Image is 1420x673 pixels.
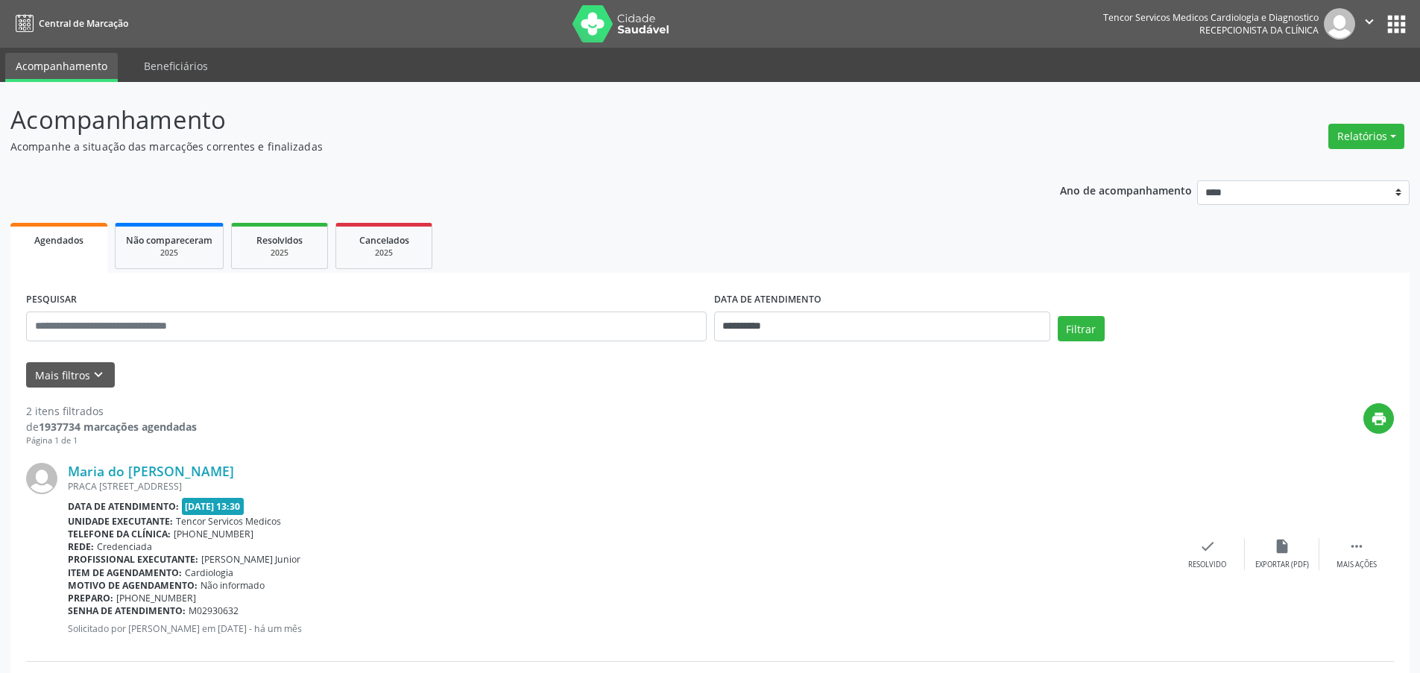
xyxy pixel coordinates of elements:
[10,101,990,139] p: Acompanhamento
[256,234,303,247] span: Resolvidos
[68,515,173,528] b: Unidade executante:
[1324,8,1355,40] img: img
[26,362,115,388] button: Mais filtroskeyboard_arrow_down
[26,288,77,312] label: PESQUISAR
[90,367,107,383] i: keyboard_arrow_down
[1363,403,1394,434] button: print
[68,528,171,540] b: Telefone da clínica:
[1348,538,1365,554] i: 
[1355,8,1383,40] button: 
[1188,560,1226,570] div: Resolvido
[68,480,1170,493] div: PRACA [STREET_ADDRESS]
[1060,180,1192,199] p: Ano de acompanhamento
[201,579,265,592] span: Não informado
[39,17,128,30] span: Central de Marcação
[1274,538,1290,554] i: insert_drive_file
[1103,11,1319,24] div: Tencor Servicos Medicos Cardiologia e Diagnostico
[68,566,182,579] b: Item de agendamento:
[133,53,218,79] a: Beneficiários
[126,234,212,247] span: Não compareceram
[714,288,821,312] label: DATA DE ATENDIMENTO
[68,553,198,566] b: Profissional executante:
[189,604,239,617] span: M02930632
[1361,13,1378,30] i: 
[68,604,186,617] b: Senha de atendimento:
[1058,316,1105,341] button: Filtrar
[39,420,197,434] strong: 1937734 marcações agendadas
[1255,560,1309,570] div: Exportar (PDF)
[26,463,57,494] img: img
[68,579,198,592] b: Motivo de agendamento:
[176,515,281,528] span: Tencor Servicos Medicos
[68,500,179,513] b: Data de atendimento:
[1337,560,1377,570] div: Mais ações
[68,463,234,479] a: Maria do [PERSON_NAME]
[10,11,128,36] a: Central de Marcação
[116,592,196,604] span: [PHONE_NUMBER]
[174,528,253,540] span: [PHONE_NUMBER]
[1371,411,1387,427] i: print
[1199,538,1216,554] i: check
[182,498,244,515] span: [DATE] 13:30
[68,622,1170,635] p: Solicitado por [PERSON_NAME] em [DATE] - há um mês
[34,234,83,247] span: Agendados
[359,234,409,247] span: Cancelados
[126,247,212,259] div: 2025
[10,139,990,154] p: Acompanhe a situação das marcações correntes e finalizadas
[185,566,233,579] span: Cardiologia
[26,435,197,447] div: Página 1 de 1
[1328,124,1404,149] button: Relatórios
[68,592,113,604] b: Preparo:
[5,53,118,82] a: Acompanhamento
[68,540,94,553] b: Rede:
[347,247,421,259] div: 2025
[26,403,197,419] div: 2 itens filtrados
[1199,24,1319,37] span: Recepcionista da clínica
[97,540,152,553] span: Credenciada
[1383,11,1410,37] button: apps
[242,247,317,259] div: 2025
[201,553,300,566] span: [PERSON_NAME] Junior
[26,419,197,435] div: de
